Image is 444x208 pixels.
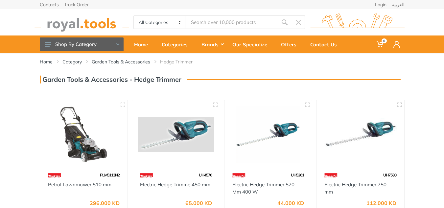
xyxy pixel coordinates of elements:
li: Hedge Trimmer [160,58,202,65]
span: UH4570 [199,173,212,177]
div: 65.000 KD [185,200,212,206]
img: 42.webp [324,170,338,181]
img: Royal Tools - Petrol Lawnmower 510 mm [46,106,122,163]
a: Electric Hedge Trimme 450 mm [140,181,210,188]
a: 0 [372,35,389,53]
div: 44.000 KD [277,200,304,206]
img: royal.tools Logo [310,13,405,32]
div: Contact Us [306,37,346,51]
a: Track Order [64,2,89,7]
span: 0 [382,38,387,43]
img: Royal Tools - Electric Hedge Trimme 450 mm [138,106,214,163]
div: Home [129,37,157,51]
img: 42.webp [48,170,61,181]
img: Royal Tools - Electric Hedge Trimmer 520 Mm 400 W [230,106,306,163]
a: Contacts [40,2,59,7]
a: Categories [157,35,197,53]
div: Brands [197,37,228,51]
div: Offers [276,37,306,51]
a: Category [62,58,82,65]
select: Category [134,16,186,29]
span: PLM5113N2 [100,173,120,177]
a: Login [375,2,386,7]
div: Our Specialize [228,37,276,51]
a: Garden Tools & Accessories [92,58,150,65]
a: Electric Hedge Trimmer 750 mm [324,181,386,195]
a: Home [40,58,53,65]
img: 42.webp [232,170,245,181]
a: Contact Us [306,35,346,53]
button: Shop By Category [40,37,124,51]
nav: breadcrumb [40,58,405,65]
img: Royal Tools - Electric Hedge Trimmer 750 mm [322,106,398,163]
img: 42.webp [140,170,153,181]
a: Offers [276,35,306,53]
a: Petrol Lawnmower 510 mm [48,181,111,188]
a: Home [129,35,157,53]
div: Categories [157,37,197,51]
h3: Garden Tools & Accessories - Hedge Trimmer [40,76,181,83]
a: Electric Hedge Trimmer 520 Mm 400 W [232,181,294,195]
div: 296.000 KD [90,200,120,206]
input: Site search [185,15,277,29]
a: Our Specialize [228,35,276,53]
span: UH5261 [291,173,304,177]
img: royal.tools Logo [35,13,129,32]
span: UH7580 [383,173,396,177]
div: 112.000 KD [366,200,396,206]
a: العربية [392,2,405,7]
